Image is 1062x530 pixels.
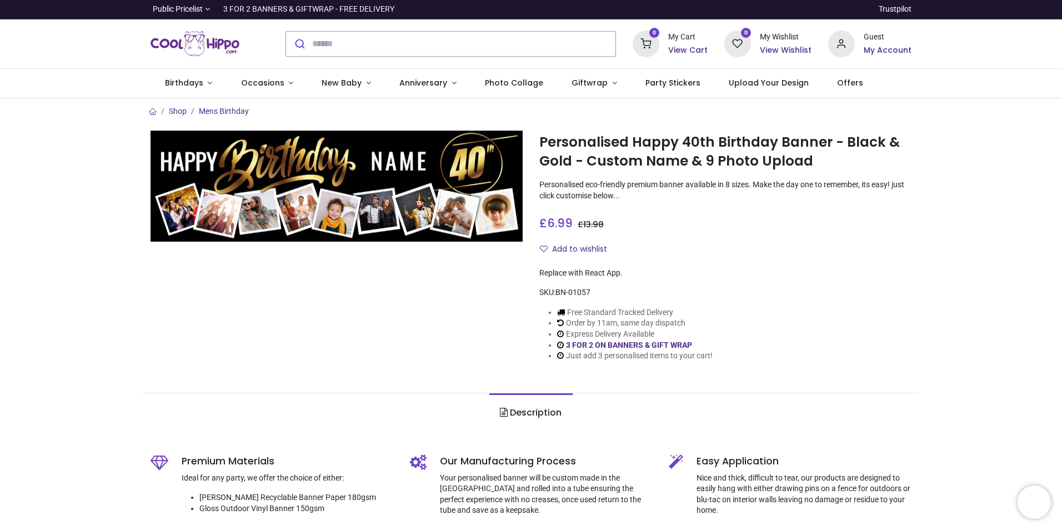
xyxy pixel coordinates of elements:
a: 3 FOR 2 ON BANNERS & GIFT WRAP [566,341,692,349]
a: View Cart [668,45,708,56]
sup: 0 [741,28,752,38]
p: Nice and thick, difficult to tear, our products are designed to easily hang with either drawing p... [697,473,911,516]
a: Anniversary [385,69,470,98]
span: BN-01057 [555,288,590,297]
li: Gloss Outdoor Vinyl Banner 150gsm [199,503,393,514]
a: Mens Birthday [199,107,249,116]
li: Express Delivery Available [557,329,713,340]
p: Personalised eco-friendly premium banner available in 8 sizes. Make the day one to remember, its ... [539,179,911,201]
p: Your personalised banner will be custom made in the [GEOGRAPHIC_DATA] and rolled into a tube ensu... [440,473,653,516]
button: Add to wishlistAdd to wishlist [539,240,617,259]
a: View Wishlist [760,45,811,56]
a: Shop [169,107,187,116]
li: [PERSON_NAME] Recyclable Banner Paper 180gsm [199,492,393,503]
div: SKU: [539,287,911,298]
h5: Premium Materials [182,454,393,468]
img: Personalised Happy 40th Birthday Banner - Black & Gold - Custom Name & 9 Photo Upload [151,131,523,242]
a: Logo of Cool Hippo [151,28,239,59]
a: My Account [864,45,911,56]
li: Free Standard Tracked Delivery [557,307,713,318]
i: Add to wishlist [540,245,548,253]
span: Birthdays [165,77,203,88]
a: 0 [633,38,659,47]
h5: Easy Application [697,454,911,468]
a: Occasions [227,69,308,98]
span: Offers [837,77,863,88]
a: Birthdays [151,69,227,98]
div: My Cart [668,32,708,43]
span: Giftwrap [572,77,608,88]
p: Ideal for any party, we offer the choice of either: [182,473,393,484]
span: 6.99 [547,215,573,231]
iframe: Brevo live chat [1018,486,1051,519]
div: My Wishlist [760,32,811,43]
a: New Baby [308,69,385,98]
span: Upload Your Design [729,77,809,88]
span: Photo Collage [485,77,543,88]
a: Trustpilot [879,4,911,15]
a: Public Pricelist [151,4,210,15]
a: Giftwrap [557,69,631,98]
div: Replace with React App. [539,268,911,279]
a: 0 [724,38,751,47]
button: Submit [286,32,312,56]
li: Order by 11am, same day dispatch [557,318,713,329]
span: £ [539,215,573,231]
span: £ [578,219,604,230]
span: Public Pricelist [153,4,203,15]
div: 3 FOR 2 BANNERS & GIFTWRAP - FREE DELIVERY [223,4,394,15]
a: Description [489,393,572,432]
span: Occasions [241,77,284,88]
span: 13.98 [583,219,604,230]
span: Anniversary [399,77,447,88]
h1: Personalised Happy 40th Birthday Banner - Black & Gold - Custom Name & 9 Photo Upload [539,133,911,171]
div: Guest [864,32,911,43]
span: New Baby [322,77,362,88]
span: Party Stickers [645,77,700,88]
h5: Our Manufacturing Process [440,454,653,468]
img: Cool Hippo [151,28,239,59]
li: Just add 3 personalised items to your cart! [557,351,713,362]
sup: 0 [649,28,660,38]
